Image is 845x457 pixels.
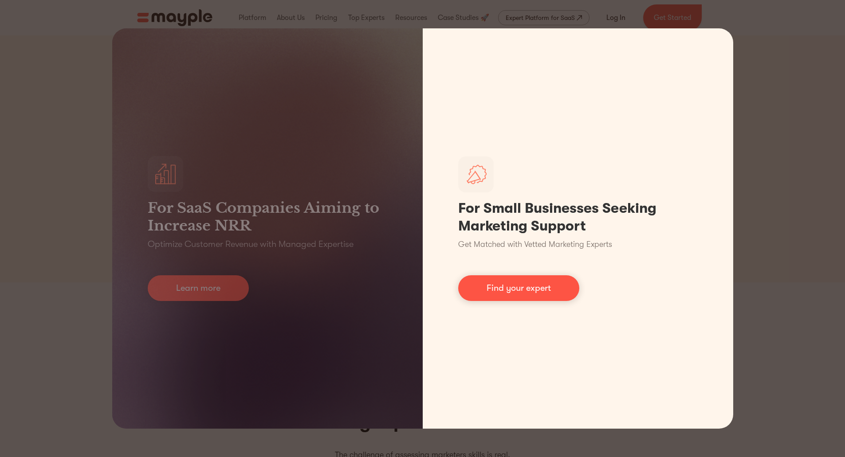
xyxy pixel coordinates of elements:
h1: For Small Businesses Seeking Marketing Support [458,199,698,235]
p: Get Matched with Vetted Marketing Experts [458,238,612,250]
p: Optimize Customer Revenue with Managed Expertise [148,238,354,250]
a: Find your expert [458,275,579,301]
h3: For SaaS Companies Aiming to Increase NRR [148,199,387,234]
a: Learn more [148,275,249,301]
